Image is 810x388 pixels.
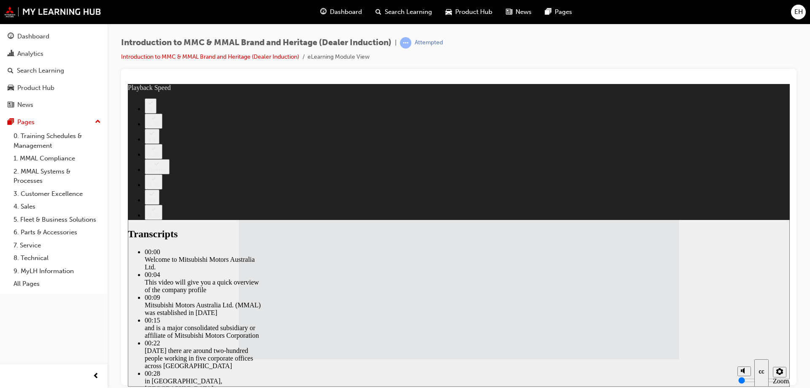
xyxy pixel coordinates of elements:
span: guage-icon [320,7,327,17]
a: 9. MyLH Information [10,265,104,278]
a: Introduction to MMC & MMAL Brand and Heritage (Dealer Induction) [121,53,299,60]
button: Pages [3,114,104,130]
div: in [GEOGRAPHIC_DATA], [GEOGRAPHIC_DATA], [GEOGRAPHIC_DATA], [GEOGRAPHIC_DATA] and [GEOGRAPHIC_DATA] [17,293,135,331]
span: car-icon [445,7,452,17]
span: up-icon [95,117,101,128]
a: All Pages [10,277,104,290]
span: chart-icon [8,50,14,58]
span: news-icon [8,101,14,109]
span: Dashboard [330,7,362,17]
a: pages-iconPages [538,3,579,21]
div: Attempted [415,39,443,47]
span: EH [794,7,803,17]
a: 7. Service [10,239,104,252]
div: Pages [17,117,35,127]
a: guage-iconDashboard [313,3,369,21]
span: learningRecordVerb_ATTEMPT-icon [400,37,411,49]
a: News [3,97,104,113]
span: news-icon [506,7,512,17]
a: Analytics [3,46,104,62]
div: 00:28 [17,286,135,293]
span: prev-icon [93,371,99,382]
a: 2. MMAL Systems & Processes [10,165,104,187]
a: 1. MMAL Compliance [10,152,104,165]
span: Introduction to MMC & MMAL Brand and Heritage (Dealer Induction) [121,38,391,48]
span: Product Hub [455,7,492,17]
a: Search Learning [3,63,104,79]
div: Product Hub [17,83,54,93]
a: car-iconProduct Hub [439,3,499,21]
span: Pages [555,7,572,17]
div: Analytics [17,49,43,59]
span: search-icon [375,7,381,17]
div: News [17,100,33,110]
a: Product Hub [3,80,104,96]
span: | [395,38,397,48]
span: Search Learning [385,7,432,17]
div: Dashboard [17,32,49,41]
img: mmal [4,6,101,17]
span: search-icon [8,67,13,75]
a: 4. Sales [10,200,104,213]
a: Dashboard [3,29,104,44]
a: 3. Customer Excellence [10,187,104,201]
span: News [516,7,532,17]
a: 0. Training Schedules & Management [10,130,104,152]
span: pages-icon [8,119,14,126]
button: 2 [17,14,29,30]
a: 5. Fleet & Business Solutions [10,213,104,226]
a: 6. Parts & Accessories [10,226,104,239]
div: Search Learning [17,66,64,76]
span: guage-icon [8,33,14,41]
a: search-iconSearch Learning [369,3,439,21]
button: DashboardAnalyticsSearch LearningProduct HubNews [3,27,104,114]
div: 2 [20,22,25,28]
span: pages-icon [545,7,551,17]
span: car-icon [8,84,14,92]
a: news-iconNews [499,3,538,21]
li: eLearning Module View [308,52,370,62]
button: EH [791,5,806,19]
a: 8. Technical [10,252,104,265]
